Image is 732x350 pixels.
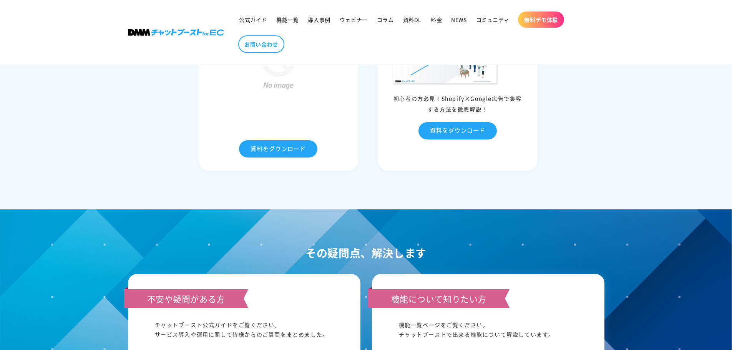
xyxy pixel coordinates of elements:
[399,320,578,339] div: 機能一覧ページをご覧ください。 チャットブーストで出来る機能について解説しています。
[335,12,372,28] a: ウェビナー
[276,16,299,23] span: 機能一覧
[518,12,564,28] a: 無料デモ体験
[308,16,330,23] span: 導入事例
[239,16,267,23] span: 公式ガイド
[431,16,442,23] span: 料金
[398,12,426,28] a: 資料DL
[476,16,510,23] span: コミュニティ
[272,12,303,28] a: 機能一覧
[418,122,497,139] a: 資料をダウンロード
[451,16,466,23] span: NEWS
[128,244,604,262] h2: その疑問点、解決します
[239,140,317,158] a: 資料をダウンロード
[128,29,224,36] img: 株式会社DMM Boost
[426,12,447,28] a: 料金
[340,16,368,23] span: ウェビナー
[380,93,536,114] div: 初心者の方必見！Shopify×Google広告で集客する方法を徹底解説！
[372,12,398,28] a: コラム
[524,16,558,23] span: 無料デモ体験
[368,289,510,308] h3: 機能について知りたい方
[244,41,278,48] span: お問い合わせ
[471,12,515,28] a: コミュニティ
[447,12,471,28] a: NEWS
[155,320,334,339] div: チャットブースト公式ガイドをご覧ください。 サービス導入や運用に関して皆様からのご質問をまとめました。
[403,16,422,23] span: 資料DL
[377,16,394,23] span: コラム
[238,35,284,53] a: お問い合わせ
[234,12,272,28] a: 公式ガイド
[303,12,335,28] a: 導入事例
[124,289,248,308] h3: 不安や疑問がある方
